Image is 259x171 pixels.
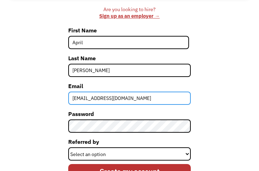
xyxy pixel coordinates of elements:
label: Password [68,108,191,119]
label: Referred by [68,136,191,147]
label: Email [68,80,191,92]
input: Joni [68,36,189,49]
label: First Name [68,25,189,36]
label: Last Name [68,53,191,64]
input: Mitchell [68,64,191,77]
div: Are you looking to hire? ‍ [68,6,191,19]
a: Sign up as an employer → [99,13,159,19]
input: john@doe.com [68,92,191,105]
